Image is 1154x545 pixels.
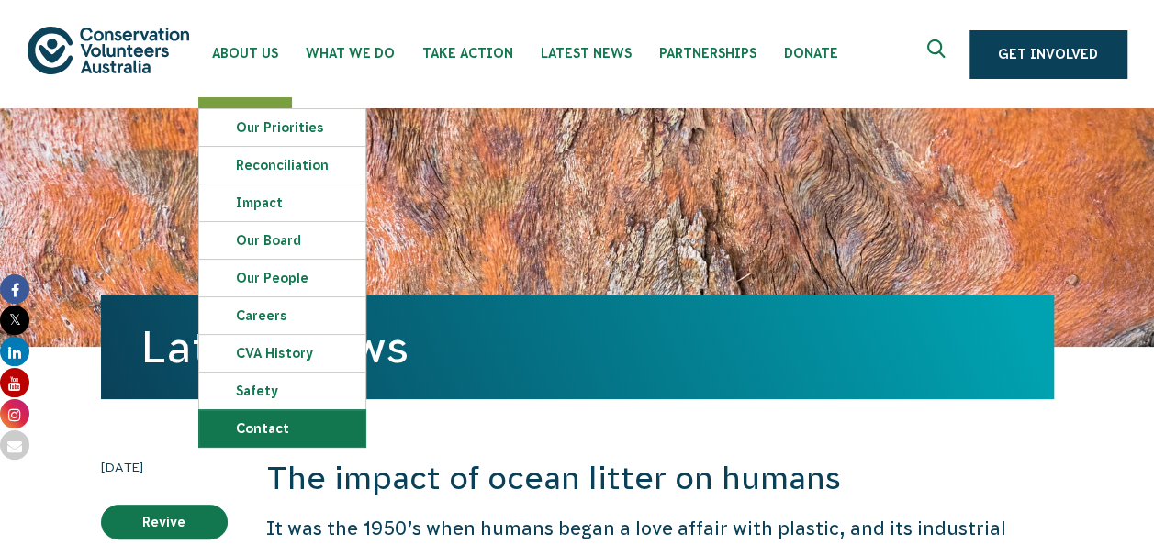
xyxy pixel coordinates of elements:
[927,39,950,69] span: Expand search box
[199,222,365,259] a: Our Board
[422,46,513,61] span: Take Action
[199,373,365,409] a: Safety
[199,260,365,296] a: Our People
[969,30,1126,78] a: Get Involved
[141,322,409,372] a: Latest News
[784,46,838,61] span: Donate
[199,147,365,184] a: Reconciliation
[266,457,1054,501] h2: The impact of ocean litter on humans
[101,505,228,539] a: Revive
[212,46,278,61] span: About Us
[199,184,365,221] a: Impact
[659,46,756,61] span: Partnerships
[916,32,960,76] button: Expand search box Close search box
[199,410,365,447] a: Contact
[306,46,395,61] span: What We Do
[101,457,228,477] time: [DATE]
[199,297,365,334] a: Careers
[199,335,365,372] a: CVA history
[541,46,632,61] span: Latest News
[199,109,365,146] a: Our Priorities
[28,27,189,73] img: logo.svg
